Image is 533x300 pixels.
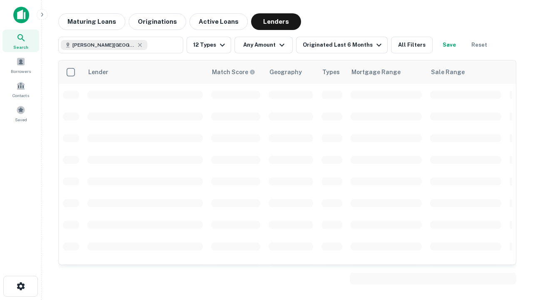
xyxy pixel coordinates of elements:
th: Capitalize uses an advanced AI algorithm to match your search with the best lender. The match sco... [207,60,264,84]
a: Contacts [2,78,39,100]
button: 12 Types [187,37,231,53]
th: Lender [83,60,207,84]
th: Sale Range [426,60,506,84]
div: Sale Range [431,67,465,77]
th: Mortgage Range [346,60,426,84]
div: Originated Last 6 Months [303,40,384,50]
h6: Match Score [212,67,254,77]
a: Saved [2,102,39,125]
div: Geography [269,67,302,77]
th: Types [317,60,346,84]
button: All Filters [391,37,433,53]
button: Originations [129,13,186,30]
iframe: Chat Widget [491,233,533,273]
span: Contacts [12,92,29,99]
a: Search [2,30,39,52]
button: Any Amount [234,37,293,53]
button: Reset [466,37,493,53]
div: Lender [88,67,108,77]
a: Borrowers [2,54,39,76]
button: Save your search to get updates of matches that match your search criteria. [436,37,463,53]
button: Lenders [251,13,301,30]
span: [PERSON_NAME][GEOGRAPHIC_DATA], [GEOGRAPHIC_DATA] [72,41,135,49]
button: Maturing Loans [58,13,125,30]
span: Saved [15,116,27,123]
button: Active Loans [189,13,248,30]
th: Geography [264,60,317,84]
div: Capitalize uses an advanced AI algorithm to match your search with the best lender. The match sco... [212,67,255,77]
span: Borrowers [11,68,31,75]
div: Mortgage Range [351,67,401,77]
button: Originated Last 6 Months [296,37,388,53]
div: Types [322,67,340,77]
img: capitalize-icon.png [13,7,29,23]
span: Search [13,44,28,50]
